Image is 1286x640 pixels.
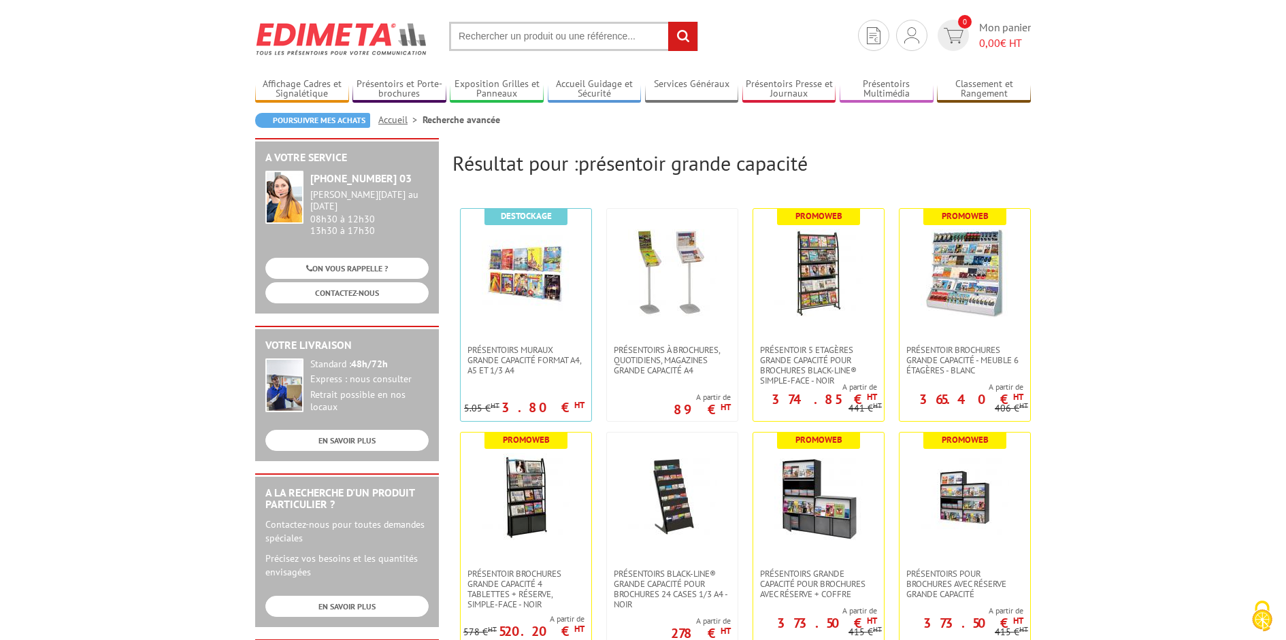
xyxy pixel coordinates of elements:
p: 415 € [995,627,1028,637]
p: 406 € [995,403,1028,414]
div: 08h30 à 12h30 13h30 à 17h30 [310,189,429,236]
div: [PERSON_NAME][DATE] au [DATE] [310,189,429,212]
a: Accueil Guidage et Sécurité [548,78,642,101]
span: Présentoirs à brochures, quotidiens, magazines grande capacité A4 [614,345,731,375]
a: Présentoirs à brochures, quotidiens, magazines grande capacité A4 [607,345,738,375]
sup: HT [867,615,877,626]
p: 441 € [848,403,882,414]
div: Express : nous consulter [310,373,429,386]
a: devis rapide 0 Mon panier 0,00€ HT [934,20,1031,51]
span: Présentoirs Black-Line® grande capacité pour brochures 24 cases 1/3 A4 - noir [614,569,731,609]
a: Accueil [378,114,423,126]
sup: HT [873,624,882,634]
img: Edimeta [255,14,429,64]
p: 89 € [674,405,731,414]
p: 365.40 € [919,395,1023,403]
img: Présentoirs Black-Line® grande capacité pour brochures 24 cases 1/3 A4 - noir [628,453,716,541]
a: EN SAVOIR PLUS [265,596,429,617]
a: Présentoir 5 Etagères grande capacité pour brochures Black-Line® simple-face - Noir [753,345,884,386]
b: Destockage [501,210,552,222]
div: Retrait possible en nos locaux [310,389,429,414]
img: widget-service.jpg [265,171,303,224]
span: A partir de [900,382,1023,392]
a: EN SAVOIR PLUS [265,430,429,451]
span: Mon panier [979,20,1031,51]
p: 374.85 € [772,395,877,403]
h2: Votre livraison [265,339,429,352]
sup: HT [721,625,731,637]
b: Promoweb [795,434,842,445]
img: devis rapide [944,28,963,44]
p: 5.05 € [464,403,499,414]
span: A partir de [671,616,731,626]
p: Contactez-nous pour toutes demandes spéciales [265,518,429,545]
a: Présentoir Brochures grande capacité - Meuble 6 étagères - Blanc [900,345,1030,375]
span: Présentoir 5 Etagères grande capacité pour brochures Black-Line® simple-face - Noir [760,345,877,386]
span: Présentoirs pour Brochures avec réserve Grande capacité [906,569,1023,599]
sup: HT [488,624,497,634]
sup: HT [1013,615,1023,626]
b: Promoweb [795,210,842,222]
input: Rechercher un produit ou une référence... [449,22,698,51]
img: widget-livraison.jpg [265,358,303,412]
p: 415 € [848,627,882,637]
p: 278 € [671,629,731,637]
span: A partir de [463,613,584,624]
img: devis rapide [867,27,880,44]
sup: HT [721,401,731,413]
img: PRÉSENTOIRS MURAUX GRANDE CAPACITÉ FORMAT A4, A5 ET 1/3 A4 [482,229,570,318]
li: Recherche avancée [423,113,500,127]
a: Affichage Cadres et Signalétique [255,78,349,101]
span: € HT [979,35,1031,51]
sup: HT [867,391,877,403]
img: Présentoirs grande capacité pour brochures avec réserve + coffre [774,453,863,541]
img: Présentoirs pour Brochures avec réserve Grande capacité [921,453,1009,541]
span: A partir de [900,605,1023,616]
a: Présentoirs et Porte-brochures [352,78,446,101]
a: Présentoirs Multimédia [840,78,934,101]
b: Promoweb [503,434,550,445]
sup: HT [574,623,584,635]
img: Présentoir Brochures grande capacité - Meuble 6 étagères - Blanc [921,229,1009,318]
sup: HT [873,401,882,410]
a: Classement et Rangement [937,78,1031,101]
a: Présentoirs Presse et Journaux [742,78,836,101]
a: Services Généraux [645,78,739,101]
p: 578 € [463,627,497,637]
div: Standard : [310,358,429,371]
a: PRÉSENTOIRS MURAUX GRANDE CAPACITÉ FORMAT A4, A5 ET 1/3 A4 [461,345,591,375]
p: 3.80 € [501,403,584,411]
a: Exposition Grilles et Panneaux [450,78,544,101]
span: Présentoir brochures Grande capacité 4 tablettes + réserve, simple-face - Noir [467,569,584,609]
a: CONTACTEZ-NOUS [265,282,429,303]
a: Présentoirs grande capacité pour brochures avec réserve + coffre [753,569,884,599]
strong: 48h/72h [351,358,388,370]
a: Présentoirs pour Brochures avec réserve Grande capacité [900,569,1030,599]
p: 520.20 € [499,627,584,635]
span: PRÉSENTOIRS MURAUX GRANDE CAPACITÉ FORMAT A4, A5 ET 1/3 A4 [467,345,584,375]
img: Présentoir brochures Grande capacité 4 tablettes + réserve, simple-face - Noir [482,453,570,541]
p: Précisez vos besoins et les quantités envisagées [265,552,429,579]
p: 373.50 € [923,619,1023,627]
span: Présentoir Brochures grande capacité - Meuble 6 étagères - Blanc [906,345,1023,375]
a: Présentoirs Black-Line® grande capacité pour brochures 24 cases 1/3 A4 - noir [607,569,738,609]
a: Poursuivre mes achats [255,113,370,128]
span: A partir de [674,392,731,403]
b: Promoweb [942,434,989,445]
a: ON VOUS RAPPELLE ? [265,258,429,279]
sup: HT [574,399,584,411]
h2: A votre service [265,152,429,164]
span: 0,00 [979,36,1000,50]
sup: HT [1019,401,1028,410]
sup: HT [1013,391,1023,403]
button: Cookies (fenêtre modale) [1238,594,1286,640]
span: A partir de [753,382,877,392]
img: Cookies (fenêtre modale) [1245,599,1279,633]
b: Promoweb [942,210,989,222]
h2: A la recherche d'un produit particulier ? [265,487,429,511]
h2: Résultat pour : [452,152,1031,174]
img: Présentoir 5 Etagères grande capacité pour brochures Black-Line® simple-face - Noir [774,229,863,318]
img: devis rapide [904,27,919,44]
sup: HT [491,401,499,410]
img: Présentoirs à brochures, quotidiens, magazines grande capacité A4 [628,229,716,318]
